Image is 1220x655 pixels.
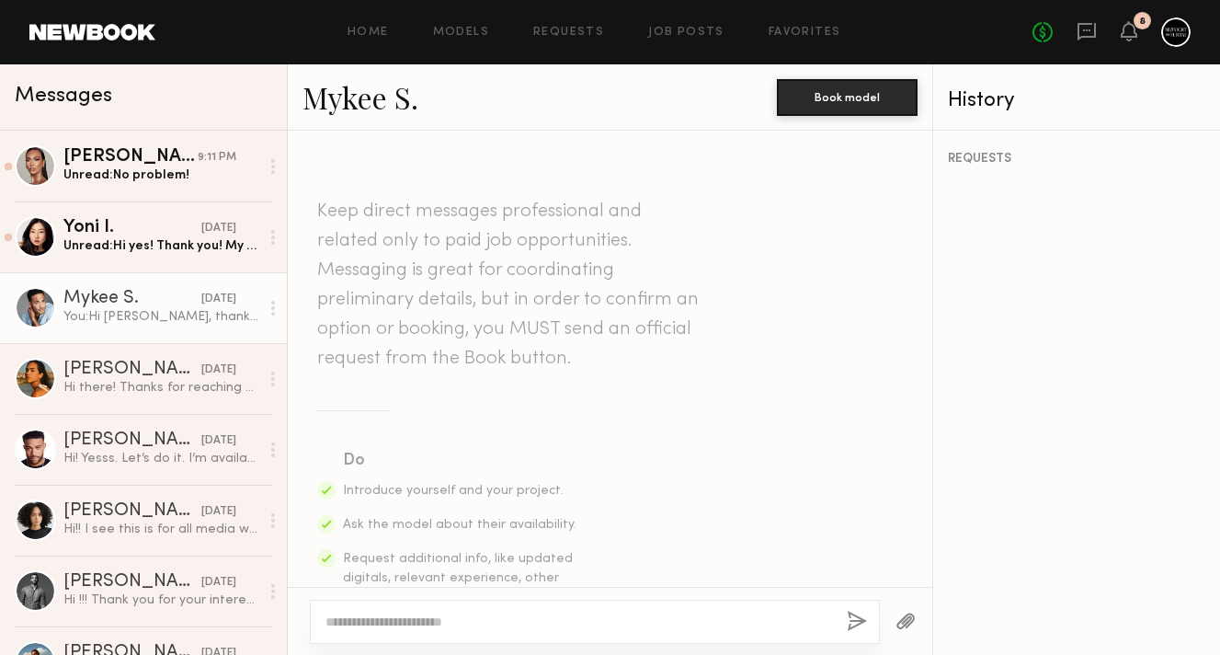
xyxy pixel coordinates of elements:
[63,521,259,538] div: Hi!! I see this is for all media worldwide in perpetuity. Is this the intended usage for this adv...
[433,27,489,39] a: Models
[348,27,389,39] a: Home
[63,290,201,308] div: Mykee S.
[533,27,604,39] a: Requests
[63,308,259,326] div: You: Hi [PERSON_NAME], thank you for your response! We are wondering if there is any way you can ...
[777,79,918,116] button: Book model
[63,592,259,609] div: Hi !!! Thank you for your interest! I am currently booked out until the end of October, I’ve reac...
[648,27,724,39] a: Job Posts
[201,220,236,237] div: [DATE]
[63,148,198,167] div: [PERSON_NAME]
[777,88,918,104] a: Book model
[343,519,576,531] span: Ask the model about their availability.
[63,379,259,396] div: Hi there! Thanks for reaching out, I could possibly make [DATE] work, but [DATE] is actually bett...
[343,448,578,474] div: Do
[63,450,259,467] div: Hi! Yesss. Let’s do it. I’m available.
[343,553,573,603] span: Request additional info, like updated digitals, relevant experience, other skills, etc.
[1139,17,1146,27] div: 8
[302,77,418,117] a: Mykee S.
[63,219,201,237] div: Yoni I.
[201,291,236,308] div: [DATE]
[201,574,236,592] div: [DATE]
[769,27,841,39] a: Favorites
[948,153,1205,166] div: REQUESTS
[948,90,1205,111] div: History
[63,167,259,184] div: Unread: No problem!
[201,432,236,450] div: [DATE]
[198,149,236,167] div: 9:11 PM
[15,86,112,107] span: Messages
[63,237,259,255] div: Unread: Hi yes! Thank you! My email is [EMAIL_ADDRESS][DOMAIN_NAME]
[201,503,236,521] div: [DATE]
[63,502,201,521] div: [PERSON_NAME]
[63,361,201,379] div: [PERSON_NAME]
[201,362,236,379] div: [DATE]
[317,197,703,373] header: Keep direct messages professional and related only to paid job opportunities. Messaging is great ...
[63,573,201,592] div: [PERSON_NAME]
[63,431,201,450] div: [PERSON_NAME]
[343,485,564,497] span: Introduce yourself and your project.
